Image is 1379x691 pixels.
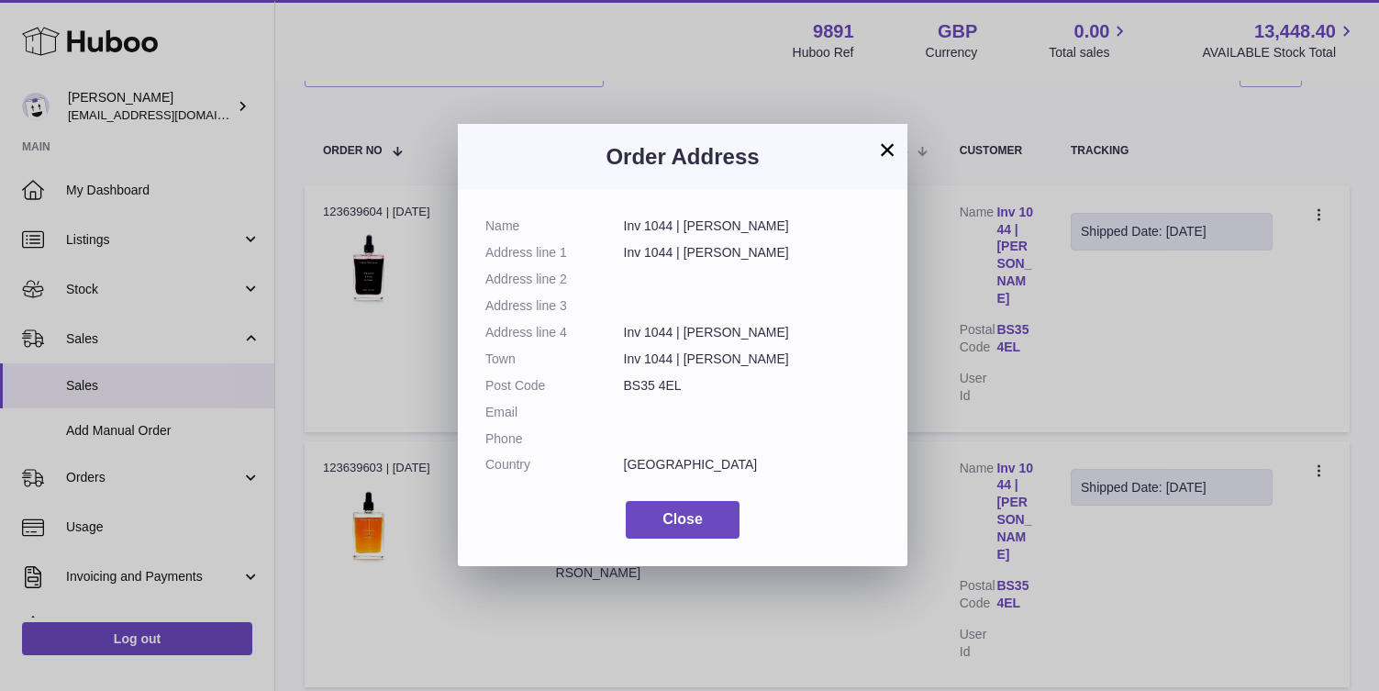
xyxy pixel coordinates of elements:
[876,139,898,161] button: ×
[485,244,624,262] dt: Address line 1
[485,297,624,315] dt: Address line 3
[485,217,624,235] dt: Name
[626,501,740,539] button: Close
[485,142,880,172] h3: Order Address
[624,456,881,474] dd: [GEOGRAPHIC_DATA]
[485,456,624,474] dt: Country
[485,404,624,421] dt: Email
[624,244,881,262] dd: Inv 1044 | [PERSON_NAME]
[624,351,881,368] dd: Inv 1044 | [PERSON_NAME]
[662,511,703,527] span: Close
[624,324,881,341] dd: Inv 1044 | [PERSON_NAME]
[485,430,624,448] dt: Phone
[485,271,624,288] dt: Address line 2
[485,324,624,341] dt: Address line 4
[485,377,624,395] dt: Post Code
[485,351,624,368] dt: Town
[624,377,881,395] dd: BS35 4EL
[624,217,881,235] dd: Inv 1044 | [PERSON_NAME]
